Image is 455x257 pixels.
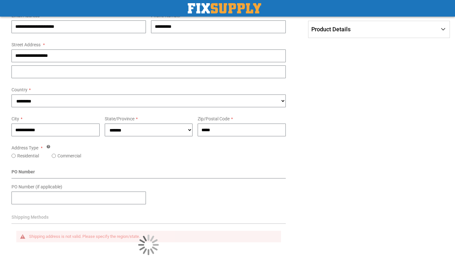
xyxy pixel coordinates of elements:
[11,42,41,47] span: Street Address
[311,26,351,33] span: Product Details
[11,87,27,92] span: Country
[188,3,261,13] a: store logo
[57,153,81,159] label: Commercial
[188,3,261,13] img: Fix Industrial Supply
[151,13,181,18] span: Phone Number
[11,184,62,189] span: PO Number (if applicable)
[11,116,19,121] span: City
[138,235,159,255] img: Loading...
[105,116,134,121] span: State/Province
[11,13,40,18] span: Email Address
[17,153,39,159] label: Residential
[198,116,230,121] span: Zip/Postal Code
[11,145,38,150] span: Address Type
[11,169,286,178] div: PO Number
